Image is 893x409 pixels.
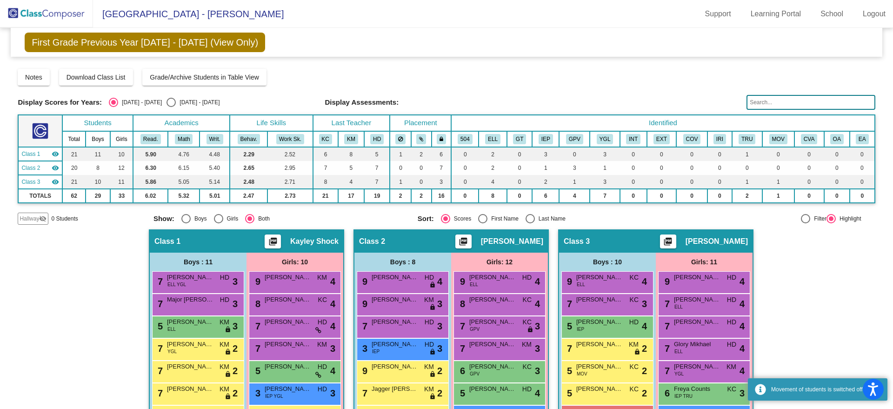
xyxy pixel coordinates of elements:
[25,33,265,52] span: First Grade Previous Year [DATE] - [DATE] (View Only)
[86,147,110,161] td: 11
[155,276,163,287] span: 7
[118,98,162,107] div: [DATE] - [DATE]
[451,115,874,131] th: Identified
[233,275,238,288] span: 3
[110,175,133,189] td: 11
[451,161,479,175] td: 0
[676,147,707,161] td: 0
[364,175,390,189] td: 7
[707,189,732,203] td: 0
[390,175,411,189] td: 1
[265,235,281,248] button: Print Students Details
[18,175,62,189] td: Claudia Kania - No Class Name
[559,253,656,271] div: Boys : 10
[411,147,432,161] td: 2
[318,317,327,327] span: HD
[830,134,844,144] button: OA
[451,253,548,271] div: Girls: 12
[18,69,50,86] button: Notes
[458,134,473,144] button: 504
[338,131,364,147] th: Kristina Meech
[576,295,623,304] span: [PERSON_NAME]
[254,215,270,223] div: Both
[313,189,338,203] td: 21
[370,134,384,144] button: HD
[207,134,223,144] button: Writ.
[390,131,411,147] th: Keep away students
[850,175,875,189] td: 0
[450,215,471,223] div: Scores
[824,175,850,189] td: 0
[437,297,442,311] span: 3
[620,189,647,203] td: 0
[620,131,647,147] th: Introvert
[318,295,327,305] span: KC
[656,253,753,271] div: Girls: 11
[317,273,327,282] span: KM
[175,134,193,144] button: Math
[762,175,794,189] td: 1
[559,131,590,147] th: Good Parent Volunteer
[481,237,543,246] span: [PERSON_NAME]
[62,147,86,161] td: 21
[432,189,452,203] td: 16
[683,134,701,144] button: COV
[507,131,532,147] th: Gifted and Talented
[372,317,418,327] span: [PERSON_NAME]
[630,295,639,305] span: KC
[469,295,516,304] span: [PERSON_NAME]
[565,299,572,309] span: 7
[253,299,260,309] span: 8
[707,161,732,175] td: 0
[713,134,726,144] button: IRI
[233,319,238,333] span: 3
[220,295,229,305] span: HD
[836,215,861,223] div: Highlight
[535,275,540,288] span: 4
[153,214,411,223] mat-radio-group: Select an option
[364,189,390,203] td: 19
[507,161,532,175] td: 0
[155,299,163,309] span: 7
[653,134,670,144] button: EXT
[360,299,367,309] span: 9
[62,189,86,203] td: 62
[539,134,553,144] button: IEP
[850,161,875,175] td: 0
[313,131,338,147] th: Kayle Cole
[167,273,213,282] span: [PERSON_NAME]
[647,161,676,175] td: 0
[313,147,338,161] td: 6
[200,161,230,175] td: 5.40
[647,131,676,147] th: Extrovert
[850,131,875,147] th: Even Addresses
[532,161,559,175] td: 1
[597,134,613,144] button: YGL
[559,161,590,175] td: 3
[110,161,133,175] td: 12
[746,95,875,110] input: Search...
[647,189,676,203] td: 0
[707,131,732,147] th: Reading Plan
[425,273,434,282] span: HD
[424,295,434,305] span: KM
[676,175,707,189] td: 0
[110,147,133,161] td: 10
[850,189,875,203] td: 0
[813,7,851,21] a: School
[532,131,559,147] th: Individualized Education Plan
[479,131,507,147] th: English Language Learner
[576,273,623,282] span: [PERSON_NAME]
[660,235,676,248] button: Print Students Details
[662,237,673,250] mat-icon: picture_as_pdf
[698,7,739,21] a: Support
[740,297,745,311] span: 4
[265,295,311,304] span: [PERSON_NAME]
[850,147,875,161] td: 0
[429,304,436,311] span: lock
[507,147,532,161] td: 0
[372,273,418,282] span: [PERSON_NAME]
[109,98,220,107] mat-radio-group: Select an option
[142,69,267,86] button: Grade/Archive Students in Table View
[739,134,755,144] button: TRU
